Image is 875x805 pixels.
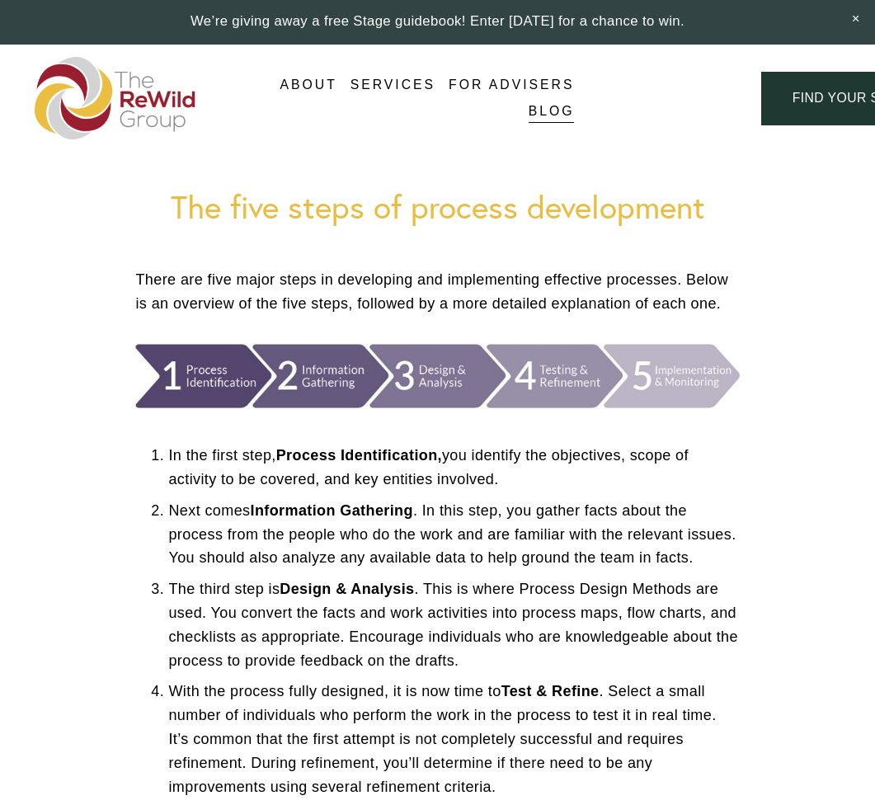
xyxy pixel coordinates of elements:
strong: Information Gathering [250,502,412,519]
strong: Test & Refine [501,683,600,699]
h1: The five steps of process development [135,188,739,227]
p: In the first step, you identify the objectives, scope of activity to be covered, and key entities... [168,444,739,492]
a: For Advisers [449,73,574,98]
p: There are five major steps in developing and implementing effective processes. Below is an overvi... [135,268,739,316]
strong: Design & Analysis [280,581,414,597]
span: About [280,73,337,97]
img: The ReWild Group [35,57,196,139]
a: Blog [529,98,575,124]
p: Next comes . In this step, you gather facts about the process from the people who do the work and... [168,499,739,570]
span: Services [350,73,435,97]
p: The third step is . This is where Process Design Methods are used. You convert the facts and work... [168,577,739,672]
a: folder dropdown [350,73,435,98]
p: With the process fully designed, it is now time to . Select a small number of individuals who per... [168,680,739,798]
strong: Process Identification, [276,447,442,464]
a: folder dropdown [280,73,337,98]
